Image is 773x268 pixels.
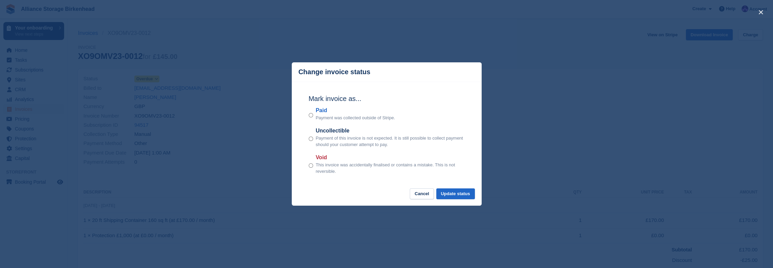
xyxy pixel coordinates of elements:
[309,94,465,104] h2: Mark invoice as...
[316,106,395,115] label: Paid
[316,115,395,121] p: Payment was collected outside of Stripe.
[316,153,465,162] label: Void
[298,68,370,76] p: Change invoice status
[755,7,766,18] button: close
[436,188,475,200] button: Update status
[316,135,465,148] p: Payment of this invoice is not expected. It is still possible to collect payment should your cust...
[410,188,434,200] button: Cancel
[316,162,465,175] p: This invoice was accidentally finalised or contains a mistake. This is not reversible.
[316,127,465,135] label: Uncollectible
